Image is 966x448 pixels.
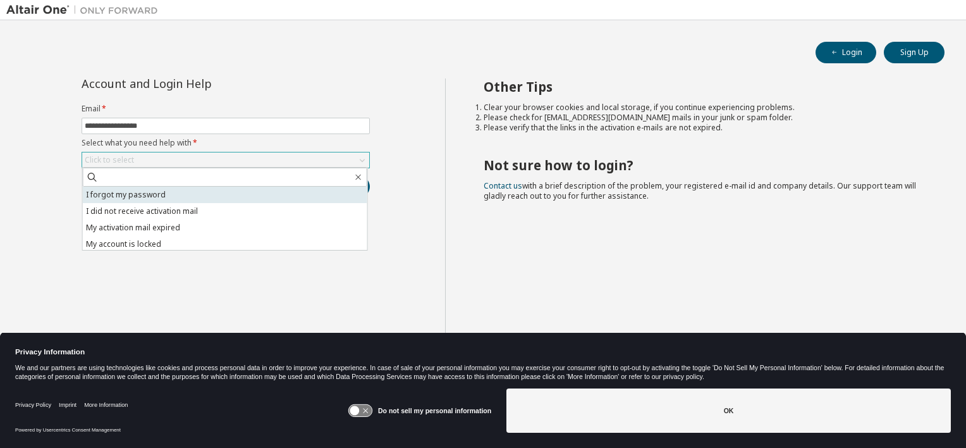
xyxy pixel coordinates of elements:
img: Altair One [6,4,164,16]
button: Sign Up [884,42,945,63]
div: Click to select [85,155,134,165]
div: Click to select [82,152,369,168]
li: Please verify that the links in the activation e-mails are not expired. [484,123,922,133]
li: I forgot my password [83,187,367,203]
a: Contact us [484,180,522,191]
h2: Other Tips [484,78,922,95]
li: Clear your browser cookies and local storage, if you continue experiencing problems. [484,103,922,113]
label: Select what you need help with [82,138,370,148]
label: Email [82,104,370,114]
span: with a brief description of the problem, your registered e-mail id and company details. Our suppo... [484,180,916,201]
div: Account and Login Help [82,78,312,89]
li: Please check for [EMAIL_ADDRESS][DOMAIN_NAME] mails in your junk or spam folder. [484,113,922,123]
h2: Not sure how to login? [484,157,922,173]
button: Login [816,42,876,63]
